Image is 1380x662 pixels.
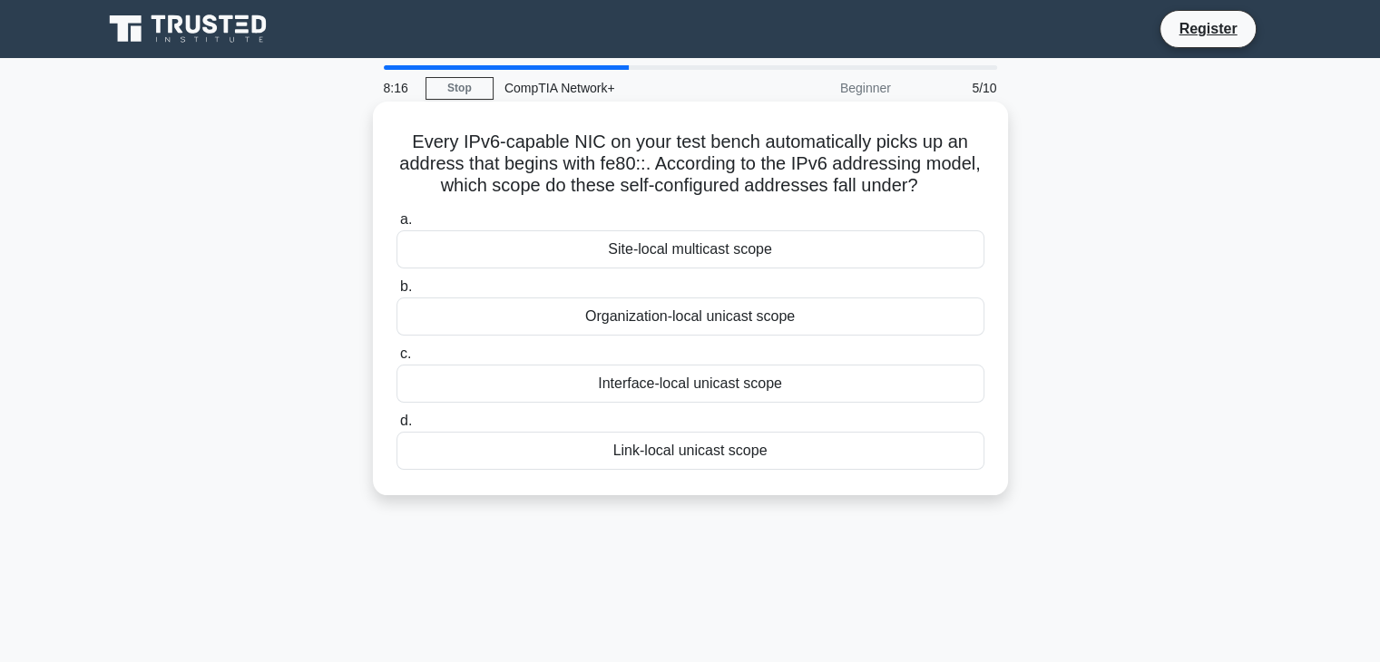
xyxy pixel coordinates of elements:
div: Site-local multicast scope [396,230,984,268]
div: 5/10 [902,70,1008,106]
h5: Every IPv6-capable NIC on your test bench automatically picks up an address that begins with fe80... [395,131,986,198]
div: 8:16 [373,70,426,106]
div: Organization-local unicast scope [396,297,984,336]
div: CompTIA Network+ [494,70,743,106]
a: Stop [426,77,494,100]
div: Link-local unicast scope [396,432,984,470]
a: Register [1168,17,1248,40]
span: b. [400,278,412,294]
div: Beginner [743,70,902,106]
span: a. [400,211,412,227]
span: c. [400,346,411,361]
div: Interface-local unicast scope [396,365,984,403]
span: d. [400,413,412,428]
